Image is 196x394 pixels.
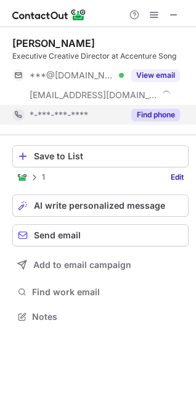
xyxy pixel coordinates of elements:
button: Add to email campaign [12,254,189,276]
span: ***@[DOMAIN_NAME] [30,70,115,81]
button: Find work email [12,283,189,301]
div: Save to List [34,151,183,161]
button: Notes [12,308,189,325]
span: Find work email [32,287,184,298]
a: Edit [166,171,189,183]
button: Reveal Button [131,109,180,121]
button: AI write personalized message [12,195,189,217]
button: Send email [12,224,189,246]
span: Add to email campaign [33,260,131,270]
button: Save to List [12,145,189,167]
div: [PERSON_NAME] [12,37,95,49]
span: Send email [34,230,81,240]
div: Executive Creative Director at Accenture Song [12,51,189,62]
img: ContactOut v5.3.10 [12,7,86,22]
p: 1 [42,173,45,182]
span: Notes [32,311,184,322]
img: ContactOut [17,172,27,182]
span: [EMAIL_ADDRESS][DOMAIN_NAME] [30,90,158,101]
span: AI write personalized message [34,201,165,211]
button: Reveal Button [131,69,180,82]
